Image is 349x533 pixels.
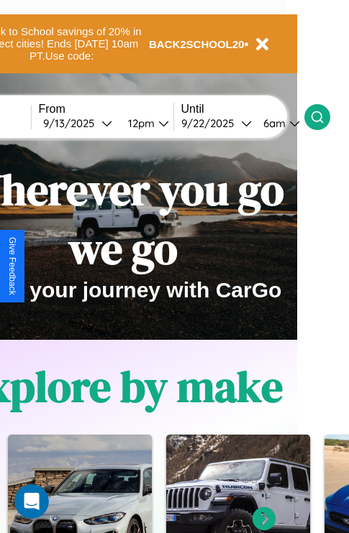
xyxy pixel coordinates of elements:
button: 6am [252,116,304,131]
label: Until [181,103,304,116]
div: 6am [256,116,289,130]
button: 9/13/2025 [39,116,117,131]
iframe: Intercom live chat [14,484,49,519]
div: 9 / 13 / 2025 [43,116,101,130]
div: 12pm [121,116,158,130]
button: 12pm [117,116,173,131]
div: 9 / 22 / 2025 [181,116,241,130]
b: BACK2SCHOOL20 [149,38,245,50]
label: From [39,103,173,116]
div: Give Feedback [7,237,17,295]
